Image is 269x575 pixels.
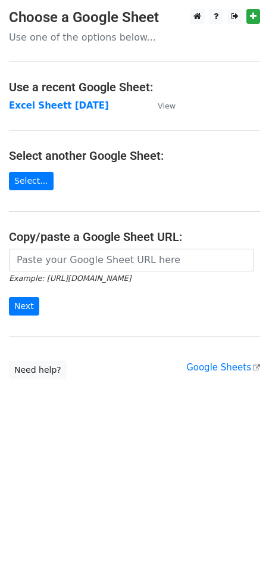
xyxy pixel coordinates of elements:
[9,9,260,26] h3: Choose a Google Sheet
[9,230,260,244] h4: Copy/paste a Google Sheet URL:
[146,100,176,111] a: View
[9,274,131,283] small: Example: [URL][DOMAIN_NAME]
[9,149,260,163] h4: Select another Google Sheet:
[9,172,54,190] a: Select...
[9,361,67,379] a: Need help?
[158,101,176,110] small: View
[9,100,109,111] a: Excel Sheett [DATE]
[9,249,254,271] input: Paste your Google Sheet URL here
[9,297,39,316] input: Next
[9,31,260,44] p: Use one of the options below...
[186,362,260,373] a: Google Sheets
[9,80,260,94] h4: Use a recent Google Sheet:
